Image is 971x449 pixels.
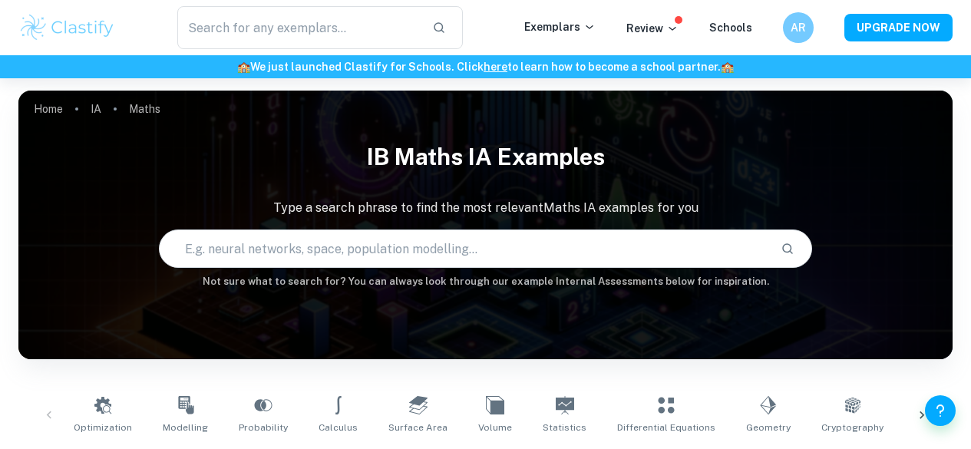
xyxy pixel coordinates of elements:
button: UPGRADE NOW [844,14,953,41]
p: Review [626,20,679,37]
span: 🏫 [237,61,250,73]
p: Type a search phrase to find the most relevant Maths IA examples for you [18,199,953,217]
p: Maths [129,101,160,117]
input: E.g. neural networks, space, population modelling... [160,227,769,270]
button: Search [774,236,801,262]
span: Geometry [746,421,791,434]
p: Exemplars [524,18,596,35]
h6: AR [790,19,808,36]
span: Modelling [163,421,208,434]
a: Home [34,98,63,120]
button: Help and Feedback [925,395,956,426]
a: IA [91,98,101,120]
span: 🏫 [721,61,734,73]
span: Probability [239,421,288,434]
span: Surface Area [388,421,448,434]
h6: Not sure what to search for? You can always look through our example Internal Assessments below f... [18,274,953,289]
a: here [484,61,507,73]
h6: We just launched Clastify for Schools. Click to learn how to become a school partner. [3,58,968,75]
span: Volume [478,421,512,434]
img: Clastify logo [18,12,116,43]
a: Schools [709,21,752,34]
span: Differential Equations [617,421,715,434]
span: Cryptography [821,421,883,434]
input: Search for any exemplars... [177,6,420,49]
h1: IB Maths IA examples [18,134,953,180]
span: Calculus [319,421,358,434]
button: AR [783,12,814,43]
span: Optimization [74,421,132,434]
span: Statistics [543,421,586,434]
